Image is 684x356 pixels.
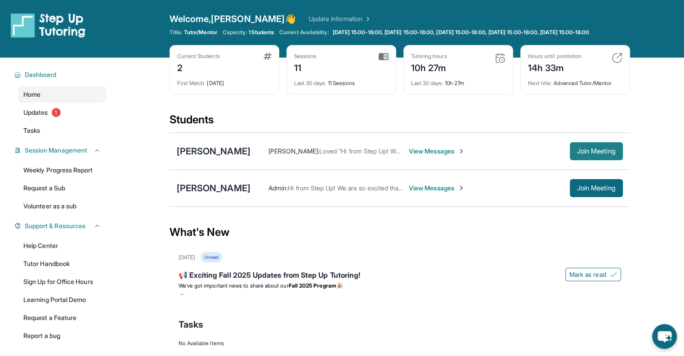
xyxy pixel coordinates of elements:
[577,185,616,191] span: Join Meeting
[21,70,101,79] button: Dashboard
[177,145,250,158] div: [PERSON_NAME]
[11,13,85,38] img: logo
[18,292,106,308] a: Learning Portal Demo
[570,142,623,160] button: Join Meeting
[362,14,371,23] img: Chevron Right
[528,80,552,86] span: Next title :
[18,274,106,290] a: Sign Up for Office Hours
[25,70,57,79] span: Dashboard
[23,90,40,99] span: Home
[177,182,250,194] div: [PERSON_NAME]
[294,80,326,86] span: Last 30 days :
[458,148,465,155] img: Chevron-Right
[52,108,61,117] span: 1
[612,53,622,63] img: card
[177,74,272,87] div: [DATE]
[411,74,505,87] div: 10h 27m
[308,14,371,23] a: Update Information
[177,53,220,60] div: Current Students
[179,270,621,282] div: 📢 Exciting Fall 2025 Updates from Step Up Tutoring!
[528,74,622,87] div: Advanced Tutor/Mentor
[570,179,623,197] button: Join Meeting
[177,60,220,74] div: 2
[170,29,182,36] span: Title:
[268,184,288,192] span: Admin :
[411,53,447,60] div: Tutoring hours
[294,74,389,87] div: 11 Sessions
[170,212,630,252] div: What's New
[170,13,296,25] span: Welcome, [PERSON_NAME] 👋
[170,113,630,132] div: Students
[409,184,465,193] span: View Messages
[528,60,582,74] div: 14h 33m
[294,53,317,60] div: Sessions
[201,252,222,262] div: Unread
[249,29,274,36] span: 1 Students
[294,60,317,74] div: 11
[331,29,591,36] a: [DATE] 15:00-18:00, [DATE] 15:00-18:00, [DATE] 15:00-18:00, [DATE] 15:00-18:00, [DATE] 15:00-18:00
[577,149,616,154] span: Join Meeting
[289,282,336,289] strong: Fall 2025 Program
[18,256,106,272] a: Tutor Handbook
[18,238,106,254] a: Help Center
[610,271,617,278] img: Mark as read
[223,29,247,36] span: Capacity:
[264,53,272,60] img: card
[21,146,101,155] button: Session Management
[18,162,106,178] a: Weekly Progress Report
[18,86,106,103] a: Home
[565,268,621,281] button: Mark as read
[379,53,389,61] img: card
[25,146,87,155] span: Session Management
[21,221,101,230] button: Support & Resources
[409,147,465,156] span: View Messages
[569,270,606,279] span: Mark as read
[18,104,106,121] a: Updates1
[279,29,329,36] span: Current Availability:
[458,185,465,192] img: Chevron-Right
[18,198,106,214] a: Volunteer as a sub
[179,318,203,331] span: Tasks
[23,126,40,135] span: Tasks
[336,282,343,289] span: 🎉
[179,282,289,289] span: We’ve got important news to share about our
[18,180,106,196] a: Request a Sub
[184,29,217,36] span: Tutor/Mentor
[25,221,85,230] span: Support & Resources
[411,80,443,86] span: Last 30 days :
[495,53,505,63] img: card
[333,29,590,36] span: [DATE] 15:00-18:00, [DATE] 15:00-18:00, [DATE] 15:00-18:00, [DATE] 15:00-18:00, [DATE] 15:00-18:00
[268,147,319,155] span: [PERSON_NAME] :
[177,80,206,86] span: First Match :
[652,324,677,349] button: chat-button
[23,108,48,117] span: Updates
[18,310,106,326] a: Request a Feature
[528,53,582,60] div: Hours until promotion
[179,254,195,261] div: [DATE]
[411,60,447,74] div: 10h 27m
[18,328,106,344] a: Report a bug
[18,122,106,139] a: Tasks
[179,340,621,347] div: No Available Items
